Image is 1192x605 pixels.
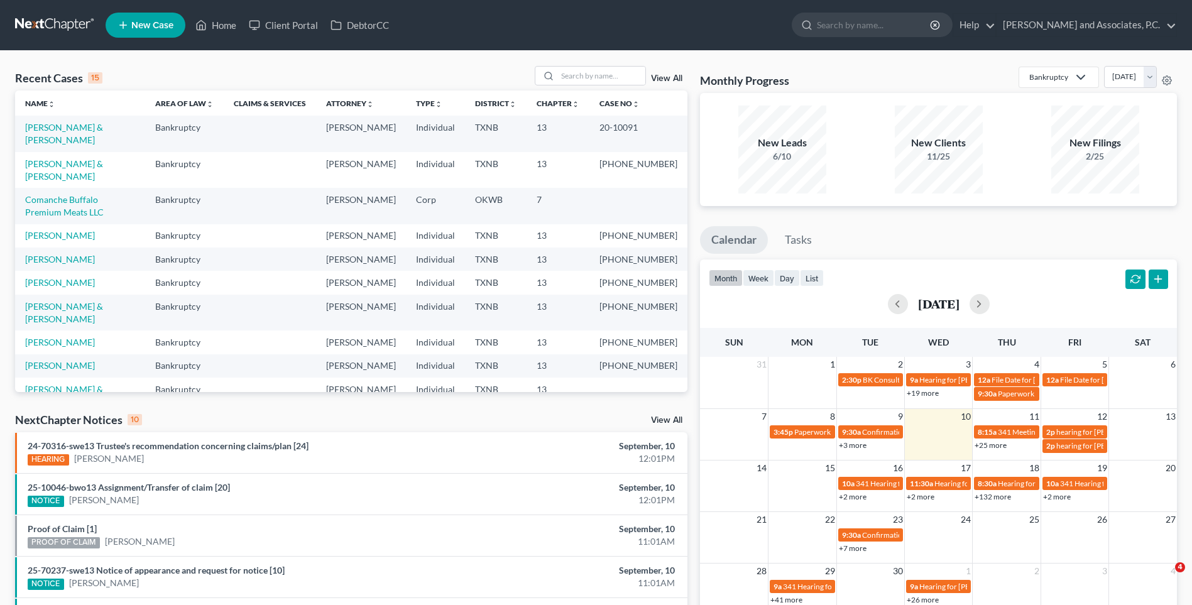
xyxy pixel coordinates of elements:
td: Individual [406,152,465,188]
a: +132 more [975,492,1011,501]
span: 27 [1164,512,1177,527]
span: Confirmation hearing for [PERSON_NAME] & [PERSON_NAME] [862,427,1071,437]
a: 25-10046-bwo13 Assignment/Transfer of claim [20] [28,482,230,493]
span: 19 [1096,461,1108,476]
a: [PERSON_NAME] [74,452,144,465]
span: 22 [824,512,836,527]
span: 10a [1046,479,1059,488]
td: Bankruptcy [145,224,224,248]
div: 15 [88,72,102,84]
td: Individual [406,116,465,151]
span: 26 [1096,512,1108,527]
a: [PERSON_NAME] [69,577,139,589]
span: 8:15a [978,427,997,437]
a: [PERSON_NAME] [25,337,95,347]
span: 9:30a [842,530,861,540]
a: +2 more [839,492,867,501]
a: Case Nounfold_more [599,99,640,108]
td: 13 [527,224,589,248]
div: New Clients [895,136,983,150]
a: Districtunfold_more [475,99,517,108]
a: View All [651,74,682,83]
span: Hearing for [PERSON_NAME] [919,582,1017,591]
span: 6 [1169,357,1177,372]
div: 12:01PM [468,494,675,506]
div: September, 10 [468,440,675,452]
td: [PERSON_NAME] [316,152,406,188]
span: 9:30a [842,427,861,437]
a: +3 more [839,440,867,450]
span: 18 [1028,461,1041,476]
td: 20-10091 [589,116,687,151]
td: TXNB [465,295,527,330]
td: Individual [406,378,465,413]
span: New Case [131,21,173,30]
td: Bankruptcy [145,188,224,224]
span: Sat [1135,337,1151,347]
td: Corp [406,188,465,224]
span: 12a [978,375,990,384]
td: [PHONE_NUMBER] [589,295,687,330]
span: 2:30p [842,375,861,384]
td: [PERSON_NAME] [316,224,406,248]
td: [PHONE_NUMBER] [589,248,687,271]
span: 7 [760,409,768,424]
a: [PERSON_NAME] [25,254,95,264]
span: 23 [892,512,904,527]
div: New Leads [738,136,826,150]
a: +7 more [839,543,867,553]
a: [PERSON_NAME] [25,230,95,241]
span: File Date for [PERSON_NAME] & [PERSON_NAME] [992,375,1159,384]
span: 3 [1101,564,1108,579]
td: 13 [527,330,589,354]
a: View All [651,416,682,425]
td: 13 [527,271,589,294]
span: Hearing for [PERSON_NAME] [934,479,1032,488]
span: 341 Hearing for Enviro-Tech Complete Systems & Services, LLC [856,479,1060,488]
td: [PERSON_NAME] [316,295,406,330]
span: 14 [755,461,768,476]
a: Typeunfold_more [416,99,442,108]
a: +26 more [907,595,939,604]
td: [PERSON_NAME] [316,330,406,354]
button: list [800,270,824,286]
span: 9:30a [978,389,997,398]
span: 11:30a [910,479,933,488]
span: 2 [897,357,904,372]
th: Claims & Services [224,90,316,116]
td: TXNB [465,116,527,151]
td: 13 [527,295,589,330]
span: 9 [897,409,904,424]
a: Help [953,14,995,36]
td: Individual [406,295,465,330]
span: 31 [755,357,768,372]
td: [PERSON_NAME] [316,188,406,224]
h3: Monthly Progress [700,73,789,88]
td: [PHONE_NUMBER] [589,354,687,378]
a: +2 more [907,492,934,501]
div: 12:01PM [468,452,675,465]
span: Paperwork appt for [PERSON_NAME] & [PERSON_NAME] [794,427,985,437]
span: 11 [1028,409,1041,424]
a: [PERSON_NAME] and Associates, P.C. [997,14,1176,36]
span: 12 [1096,409,1108,424]
span: Sun [725,337,743,347]
span: 3 [965,357,972,372]
div: New Filings [1051,136,1139,150]
div: NOTICE [28,496,64,507]
td: TXNB [465,354,527,378]
span: 15 [824,461,836,476]
h2: [DATE] [918,297,960,310]
span: 2 [1033,564,1041,579]
td: Bankruptcy [145,354,224,378]
td: OKWB [465,188,527,224]
div: September, 10 [468,481,675,494]
td: [PHONE_NUMBER] [589,330,687,354]
td: TXNB [465,248,527,271]
span: 3:45p [774,427,793,437]
span: 1 [965,564,972,579]
td: 13 [527,116,589,151]
td: Bankruptcy [145,116,224,151]
i: unfold_more [435,101,442,108]
div: September, 10 [468,523,675,535]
